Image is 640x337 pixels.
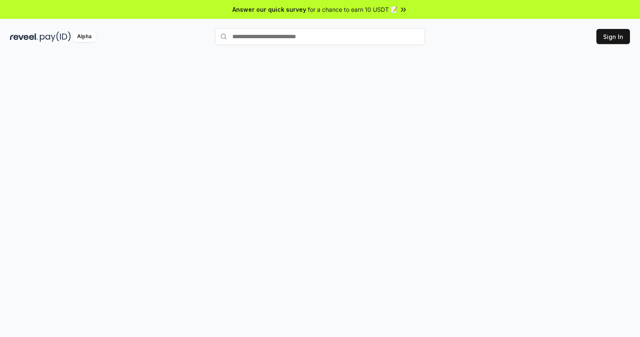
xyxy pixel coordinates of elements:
img: pay_id [40,31,71,42]
div: Alpha [73,31,96,42]
button: Sign In [596,29,630,44]
span: Answer our quick survey [232,5,306,14]
img: reveel_dark [10,31,38,42]
span: for a chance to earn 10 USDT 📝 [308,5,398,14]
